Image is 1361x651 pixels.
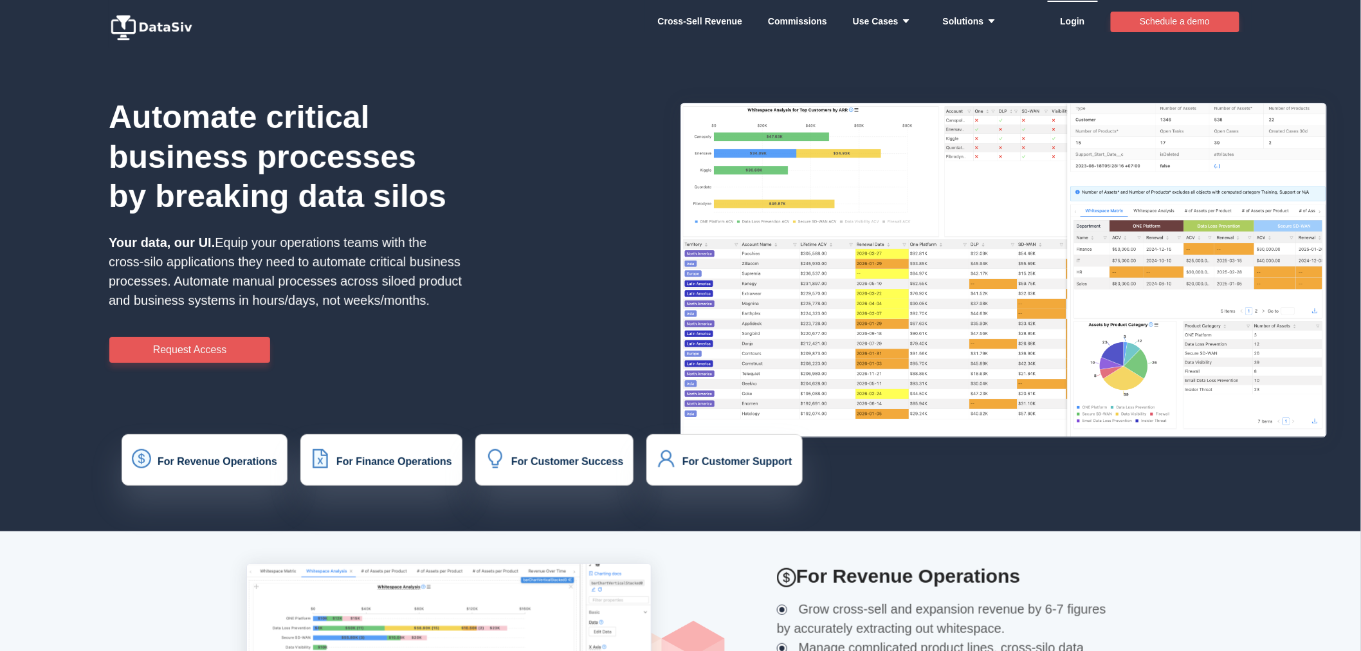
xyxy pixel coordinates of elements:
a: Login [1061,2,1085,41]
span: Equip your operations teams with the cross-silo applications they need to automate critical busin... [109,235,462,307]
a: icon: dollarFor Revenue Operations [132,457,277,468]
strong: Your data, our UI. [109,235,215,250]
button: Request Access [109,337,270,363]
a: icon: userFor Customer Support [657,457,792,468]
h1: Automate critical business processes by breaking data silos [109,98,462,217]
a: Whitespace [658,2,743,41]
img: logo [109,15,199,41]
strong: Use Cases [853,16,917,26]
h2: For Revenue Operations [777,564,1115,590]
i: icon: dollar [777,568,796,587]
button: icon: bulbFor Customer Success [475,434,634,486]
a: Commissions [768,2,827,41]
button: icon: file-excelFor Finance Operations [300,434,462,486]
img: HxQKbKb.png [680,103,1327,437]
a: icon: file-excelFor Finance Operations [311,457,452,468]
span: Grow cross-sell and expansion revenue by 6-7 figures by accurately extracting out whitespace. [777,602,1106,636]
i: icon: caret-down [984,17,996,26]
button: icon: userFor Customer Support [646,434,803,486]
button: icon: dollarFor Revenue Operations [122,434,288,486]
strong: Solutions [943,16,1003,26]
i: icon: caret-down [899,17,911,26]
button: Schedule a demo [1111,12,1239,32]
a: icon: bulbFor Customer Success [486,457,623,468]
